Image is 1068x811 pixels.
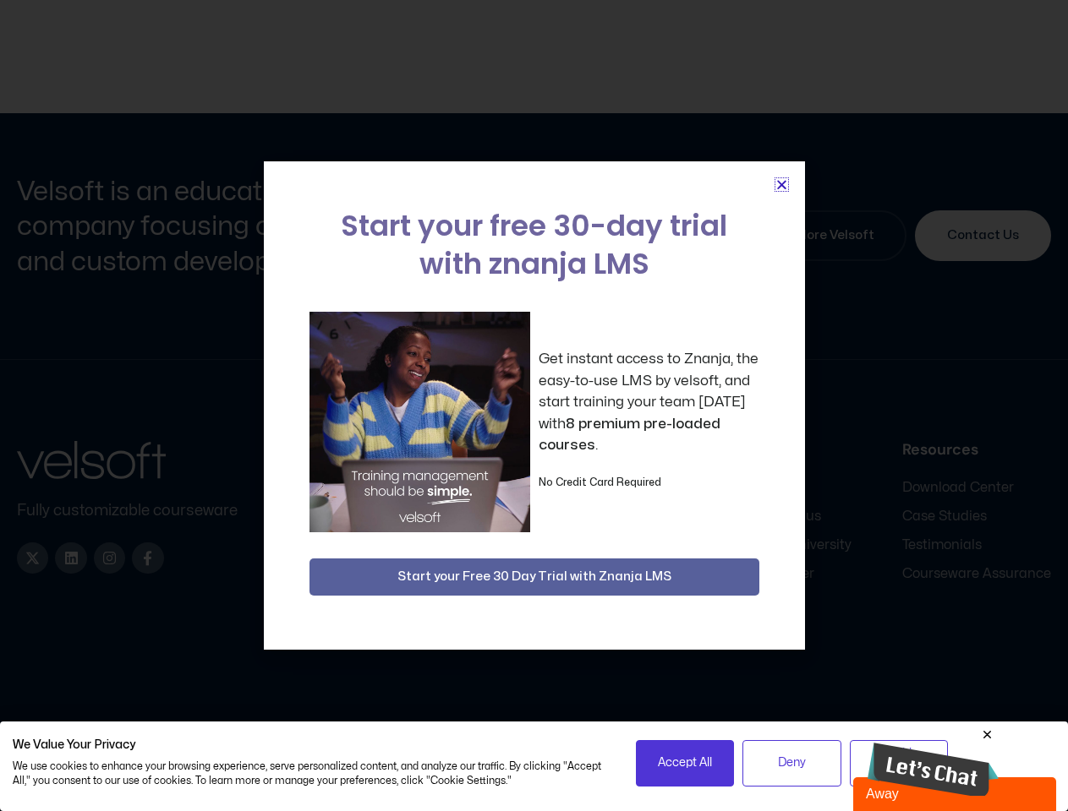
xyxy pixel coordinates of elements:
button: Adjust cookie preferences [850,740,949,787]
span: Accept All [658,754,712,772]
h2: Start your free 30-day trial with znanja LMS [309,207,759,283]
button: Accept all cookies [636,740,735,787]
a: Close [775,178,788,191]
button: Start your Free 30 Day Trial with Znanja LMS [309,558,759,596]
span: Start your Free 30 Day Trial with Znanja LMS [397,567,671,587]
button: Deny all cookies [742,740,841,787]
p: We use cookies to enhance your browsing experience, serve personalized content, and analyze our t... [13,759,611,788]
span: Deny [778,754,806,772]
iframe: chat widget [868,727,999,796]
strong: 8 premium pre-loaded courses [539,416,720,453]
strong: No Credit Card Required [539,477,661,487]
span: Cookie Settings [861,744,938,782]
iframe: chat widget [853,774,1060,811]
p: Get instant access to Znanja, the easy-to-use LMS by velsoft, and start training your team [DATE]... [539,348,759,456]
h2: We Value Your Privacy [13,738,611,753]
img: a woman sitting at her laptop dancing [309,312,530,532]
